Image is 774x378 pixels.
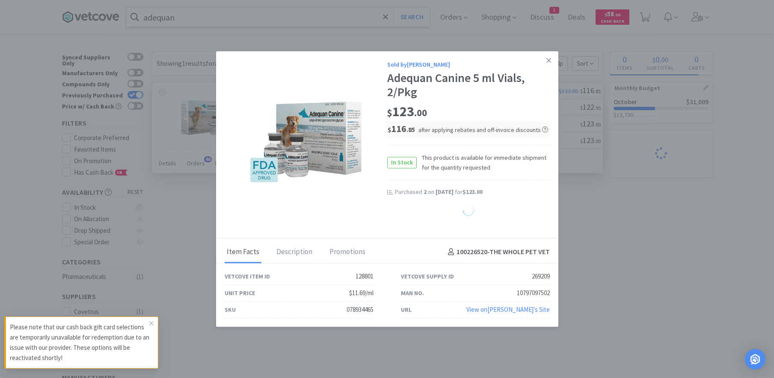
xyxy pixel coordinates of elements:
[10,322,149,363] p: Please note that our cash back gift card selections are temporarily unavailable for redemption du...
[225,305,236,314] div: SKU
[274,242,314,263] div: Description
[225,272,270,281] div: Vetcove Item ID
[387,103,427,120] span: 123
[250,86,362,197] img: 99e46777622e48daa23370cf68523b29_269209.jpeg
[418,126,548,134] span: after applying rebates and off-invoice discounts
[388,157,416,168] span: In Stock
[406,126,415,134] span: . 85
[517,288,550,298] div: 10797097502
[414,107,427,119] span: . 00
[466,305,550,314] a: View on[PERSON_NAME]'s Site
[445,247,550,258] h4: 100226520 - THE WHOLE PET VET
[388,123,415,135] span: 116
[387,71,550,100] div: Adequan Canine 5 ml Vials, 2/Pkg
[388,126,391,134] span: $
[745,349,765,369] div: Open Intercom Messenger
[532,271,550,281] div: 269209
[225,242,261,263] div: Item Facts
[327,242,368,263] div: Promotions
[349,288,374,298] div: $11.69/ml
[387,60,550,69] div: Sold by [PERSON_NAME]
[424,188,427,196] span: 2
[417,153,550,173] span: This product is available for immediate shipment for the quantity requested
[225,288,255,298] div: Unit Price
[436,188,454,196] span: [DATE]
[401,288,424,298] div: Man No.
[401,272,454,281] div: Vetcove Supply ID
[463,188,483,196] span: $123.00
[387,107,392,119] span: $
[356,271,374,281] div: 128801
[347,305,374,315] div: 078934465
[401,305,412,314] div: URL
[395,188,550,196] div: Purchased on for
